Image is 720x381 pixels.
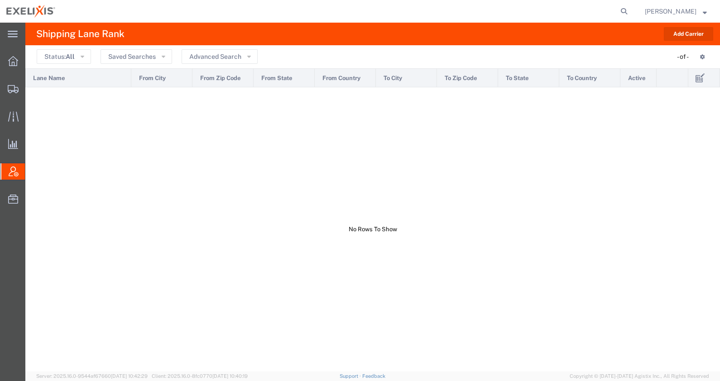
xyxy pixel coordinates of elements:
span: Copyright © [DATE]-[DATE] Agistix Inc., All Rights Reserved [570,372,709,380]
span: From Zip Code [200,69,241,88]
button: Add Carrier [664,27,713,41]
a: Feedback [362,373,385,379]
span: Server: 2025.16.0-9544af67660 [36,373,148,379]
span: To City [384,69,402,88]
div: - of - [677,52,693,62]
span: From State [261,69,293,88]
span: Lane Name [33,69,65,88]
span: From Country [322,69,360,88]
span: To Country [567,69,597,88]
img: logo [6,5,55,18]
span: Andra Pillsbury [645,6,696,16]
span: To State [506,69,529,88]
span: All [66,53,75,60]
button: Status:All [37,49,91,64]
h4: Shipping Lane Rank [36,23,125,45]
button: [PERSON_NAME] [644,6,707,17]
span: Client: 2025.16.0-8fc0770 [152,373,248,379]
span: To Zip Code [445,69,477,88]
button: Advanced Search [182,49,258,64]
span: From City [139,69,166,88]
span: Active [628,69,646,88]
a: Support [340,373,362,379]
span: [DATE] 10:40:19 [212,373,248,379]
span: [DATE] 10:42:29 [111,373,148,379]
button: Saved Searches [101,49,172,64]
